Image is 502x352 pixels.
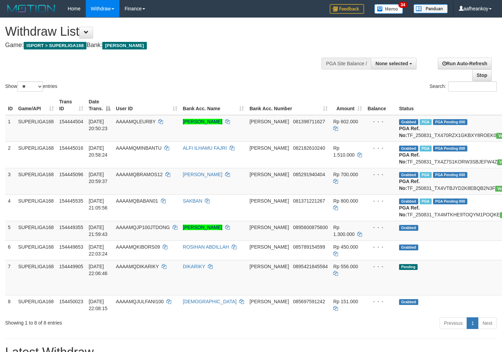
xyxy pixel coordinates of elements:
[59,299,83,304] span: 154450023
[367,263,394,270] div: - - -
[116,244,160,250] span: AAAAMQKIBORS09
[367,118,394,125] div: - - -
[367,197,394,204] div: - - -
[15,194,57,221] td: SUPERLIGA168
[420,146,432,151] span: Marked by aafheankoy
[5,194,15,221] td: 4
[180,95,247,115] th: Bank Acc. Name: activate to sort column ascending
[448,81,497,92] input: Search:
[333,225,354,237] span: Rp 1.300.000
[398,2,408,8] span: 34
[293,299,325,304] span: Copy 085697591242 to clipboard
[399,264,418,270] span: Pending
[183,299,237,304] a: [DEMOGRAPHIC_DATA]
[5,3,57,14] img: MOTION_logo.png
[438,58,492,69] a: Run Auto-Refresh
[183,198,202,204] a: SAKBAN
[371,58,417,69] button: None selected
[116,264,159,269] span: AAAAMQDIKARIKY
[367,298,394,305] div: - - -
[333,172,358,177] span: Rp 700.000
[420,119,432,125] span: Marked by aafounsreynich
[322,58,371,69] div: PGA Site Balance /
[440,317,467,329] a: Previous
[89,145,108,158] span: [DATE] 20:58:24
[15,141,57,168] td: SUPERLIGA168
[15,95,57,115] th: Game/API: activate to sort column ascending
[15,240,57,260] td: SUPERLIGA168
[399,172,418,178] span: Grabbed
[89,225,108,237] span: [DATE] 21:59:43
[15,168,57,194] td: SUPERLIGA168
[59,145,83,151] span: 154445016
[399,152,420,164] b: PGA Ref. No:
[330,95,365,115] th: Amount: activate to sort column ascending
[399,225,418,231] span: Grabbed
[86,95,113,115] th: Date Trans.: activate to sort column descending
[333,264,358,269] span: Rp 556.000
[433,146,467,151] span: PGA Pending
[330,4,364,14] img: Feedback.jpg
[15,221,57,240] td: SUPERLIGA168
[430,81,497,92] label: Search:
[5,240,15,260] td: 6
[116,119,156,124] span: AAAAMQLEURBY
[24,42,86,49] span: ISPORT > SUPERLIGA168
[249,244,289,250] span: [PERSON_NAME]
[467,317,478,329] a: 1
[15,295,57,315] td: SUPERLIGA168
[59,225,83,230] span: 154449355
[433,198,467,204] span: PGA Pending
[247,95,330,115] th: Bank Acc. Number: activate to sort column ascending
[5,141,15,168] td: 2
[102,42,147,49] span: [PERSON_NAME]
[333,119,358,124] span: Rp 602.000
[116,145,162,151] span: AAAAMQMINBANTU
[367,171,394,178] div: - - -
[5,221,15,240] td: 5
[399,245,418,250] span: Grabbed
[89,198,108,211] span: [DATE] 21:05:56
[333,244,358,250] span: Rp 450.000
[5,168,15,194] td: 3
[116,299,164,304] span: AAAAMQJULFANI100
[116,225,170,230] span: AAAAMQJP100JTDONG
[183,145,227,151] a: ALFI ILHAMU FAJRI
[367,145,394,151] div: - - -
[5,115,15,142] td: 1
[5,81,57,92] label: Show entries
[249,119,289,124] span: [PERSON_NAME]
[472,69,492,81] a: Stop
[399,198,418,204] span: Grabbed
[249,172,289,177] span: [PERSON_NAME]
[399,179,420,191] b: PGA Ref. No:
[293,264,328,269] span: Copy 0895421845584 to clipboard
[399,146,418,151] span: Grabbed
[249,145,289,151] span: [PERSON_NAME]
[433,172,467,178] span: PGA Pending
[249,198,289,204] span: [PERSON_NAME]
[420,172,432,178] span: Marked by aafheankoy
[57,95,86,115] th: Trans ID: activate to sort column ascending
[293,244,325,250] span: Copy 085789154599 to clipboard
[89,119,108,131] span: [DATE] 20:50:23
[116,172,163,177] span: AAAAMQBRAMOS12
[333,299,358,304] span: Rp 151.000
[17,81,43,92] select: Showentries
[249,264,289,269] span: [PERSON_NAME]
[365,95,396,115] th: Balance
[333,145,354,158] span: Rp 1.510.000
[399,299,418,305] span: Grabbed
[59,264,83,269] span: 154449905
[89,264,108,276] span: [DATE] 22:06:46
[59,244,83,250] span: 154449653
[59,172,83,177] span: 154445096
[183,225,222,230] a: [PERSON_NAME]
[59,119,83,124] span: 154444504
[183,119,222,124] a: [PERSON_NAME]
[399,205,420,217] b: PGA Ref. No:
[5,42,328,49] h4: Game: Bank:
[374,4,403,14] img: Button%20Memo.svg
[399,126,420,138] b: PGA Ref. No:
[375,61,408,66] span: None selected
